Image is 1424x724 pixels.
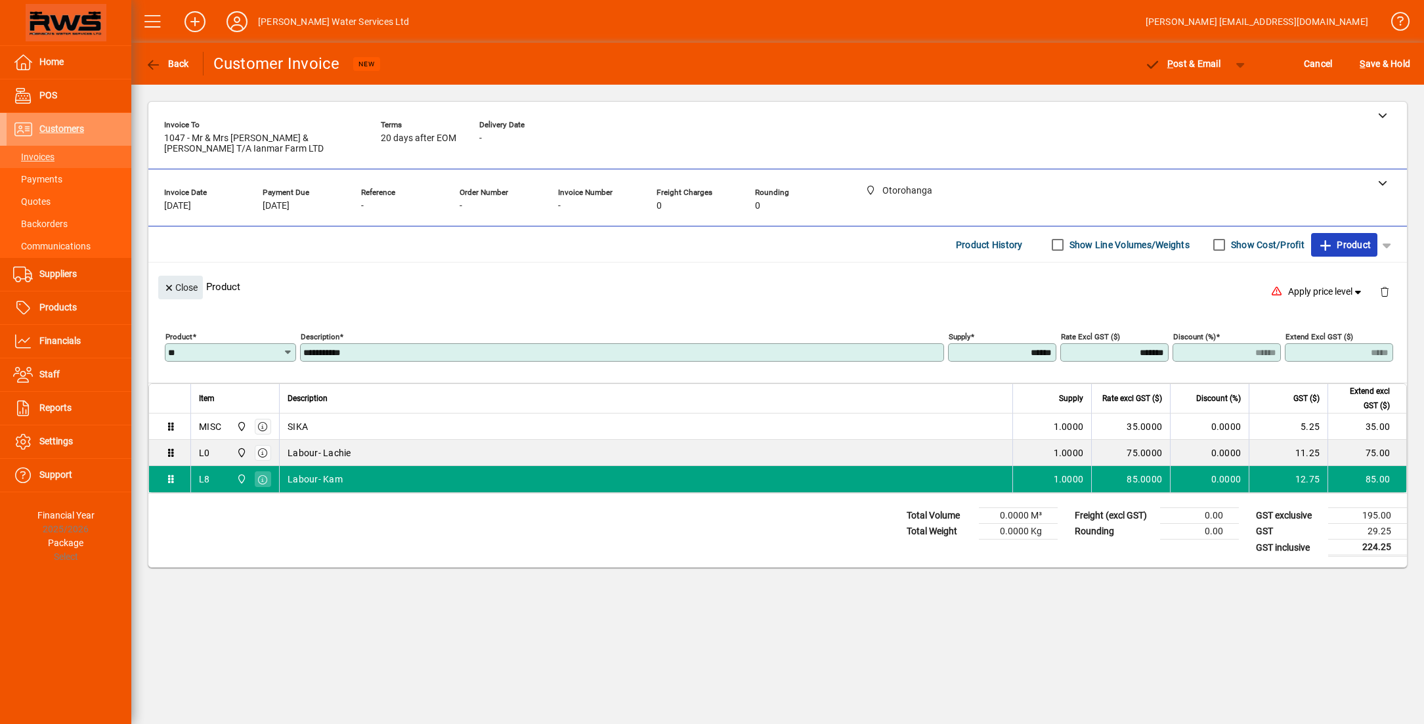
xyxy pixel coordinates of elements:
[288,473,343,486] span: Labour- Kam
[13,152,54,162] span: Invoices
[1100,420,1162,433] div: 35.0000
[199,473,210,486] div: L8
[1100,446,1162,459] div: 75.0000
[7,213,131,235] a: Backorders
[1173,332,1216,341] mat-label: Discount (%)
[39,302,77,312] span: Products
[48,538,83,548] span: Package
[1283,280,1370,304] button: Apply price level
[7,358,131,391] a: Staff
[164,133,361,154] span: 1047 - Mr & Mrs [PERSON_NAME] & [PERSON_NAME] T/A Ianmar Farm LTD
[7,46,131,79] a: Home
[7,325,131,358] a: Financials
[1360,53,1410,74] span: ave & Hold
[956,234,1023,255] span: Product History
[900,524,979,540] td: Total Weight
[1067,238,1190,251] label: Show Line Volumes/Weights
[13,219,68,229] span: Backorders
[1249,466,1327,492] td: 12.75
[1328,540,1407,556] td: 224.25
[1249,508,1328,524] td: GST exclusive
[213,53,340,74] div: Customer Invoice
[13,174,62,184] span: Payments
[288,420,308,433] span: SIKA
[7,235,131,257] a: Communications
[1146,11,1368,32] div: [PERSON_NAME] [EMAIL_ADDRESS][DOMAIN_NAME]
[39,402,72,413] span: Reports
[142,52,192,75] button: Back
[1228,238,1305,251] label: Show Cost/Profit
[148,263,1407,310] div: Product
[174,10,216,33] button: Add
[145,58,189,69] span: Back
[1059,391,1083,406] span: Supply
[1249,414,1327,440] td: 5.25
[1160,524,1239,540] td: 0.00
[7,425,131,458] a: Settings
[39,469,72,480] span: Support
[164,201,191,211] span: [DATE]
[301,332,339,341] mat-label: Description
[558,201,561,211] span: -
[39,436,73,446] span: Settings
[1196,391,1241,406] span: Discount (%)
[1249,540,1328,556] td: GST inclusive
[949,332,970,341] mat-label: Supply
[1061,332,1120,341] mat-label: Rate excl GST ($)
[1328,524,1407,540] td: 29.25
[1249,524,1328,540] td: GST
[1054,420,1084,433] span: 1.0000
[1360,58,1365,69] span: S
[233,446,248,460] span: Otorohanga
[979,508,1058,524] td: 0.0000 M³
[199,391,215,406] span: Item
[1328,508,1407,524] td: 195.00
[39,56,64,67] span: Home
[1318,234,1371,255] span: Product
[1170,414,1249,440] td: 0.0000
[1068,524,1160,540] td: Rounding
[216,10,258,33] button: Profile
[7,291,131,324] a: Products
[131,52,204,75] app-page-header-button: Back
[1249,440,1327,466] td: 11.25
[1369,286,1400,297] app-page-header-button: Delete
[755,201,760,211] span: 0
[1144,58,1220,69] span: ost & Email
[37,510,95,521] span: Financial Year
[39,268,77,279] span: Suppliers
[1293,391,1320,406] span: GST ($)
[1369,276,1400,307] button: Delete
[1327,440,1406,466] td: 75.00
[288,391,328,406] span: Description
[233,419,248,434] span: Otorohanga
[1285,332,1353,341] mat-label: Extend excl GST ($)
[657,201,662,211] span: 0
[1138,52,1227,75] button: Post & Email
[1100,473,1162,486] div: 85.0000
[479,133,482,144] span: -
[1311,233,1377,257] button: Product
[7,168,131,190] a: Payments
[39,123,84,134] span: Customers
[258,11,410,32] div: [PERSON_NAME] Water Services Ltd
[1170,466,1249,492] td: 0.0000
[1102,391,1162,406] span: Rate excl GST ($)
[1327,414,1406,440] td: 35.00
[358,60,375,68] span: NEW
[951,233,1028,257] button: Product History
[7,190,131,213] a: Quotes
[900,508,979,524] td: Total Volume
[1381,3,1408,45] a: Knowledge Base
[1356,52,1413,75] button: Save & Hold
[1054,473,1084,486] span: 1.0000
[1170,440,1249,466] td: 0.0000
[7,146,131,168] a: Invoices
[163,277,198,299] span: Close
[233,472,248,486] span: Otorohanga
[1327,466,1406,492] td: 85.00
[165,332,192,341] mat-label: Product
[1054,446,1084,459] span: 1.0000
[361,201,364,211] span: -
[288,446,351,459] span: Labour- Lachie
